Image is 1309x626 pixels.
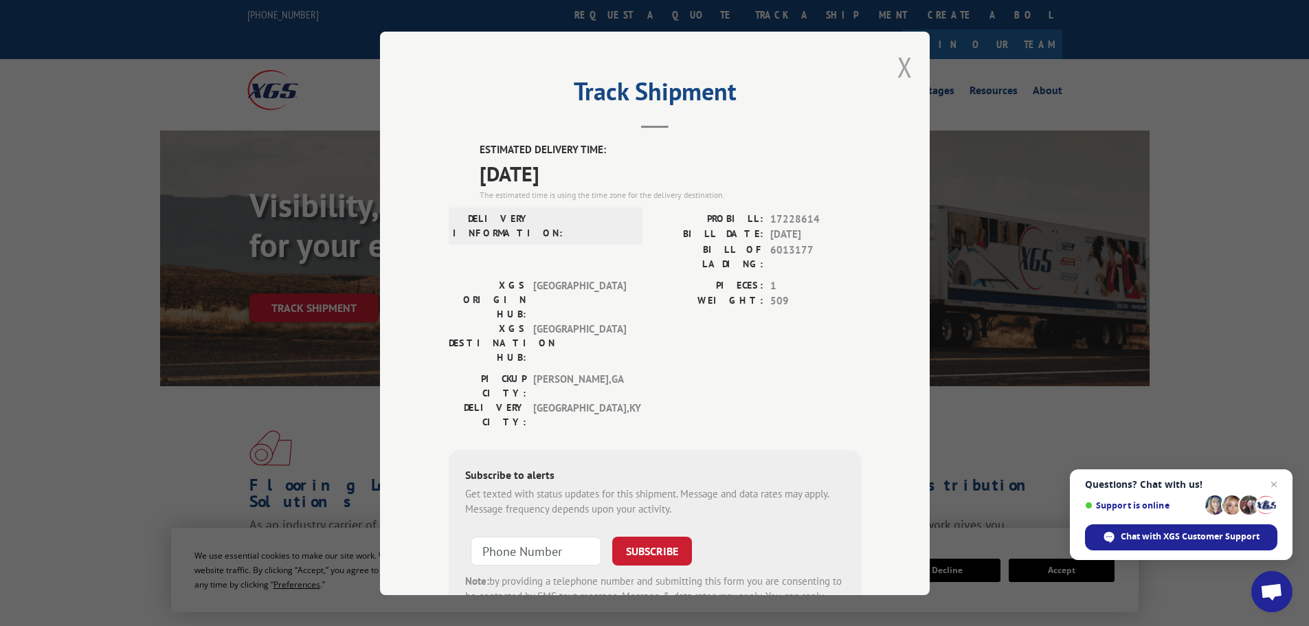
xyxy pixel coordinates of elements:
label: ESTIMATED DELIVERY TIME: [480,142,861,158]
label: PICKUP CITY: [449,371,526,400]
strong: Note: [465,574,489,587]
span: 6013177 [770,242,861,271]
span: Chat with XGS Customer Support [1085,524,1277,550]
div: by providing a telephone number and submitting this form you are consenting to be contacted by SM... [465,573,844,620]
label: WEIGHT: [655,293,763,309]
label: XGS ORIGIN HUB: [449,278,526,321]
label: PROBILL: [655,211,763,227]
label: BILL OF LADING: [655,242,763,271]
div: Subscribe to alerts [465,466,844,486]
label: BILL DATE: [655,227,763,243]
span: 509 [770,293,861,309]
label: XGS DESTINATION HUB: [449,321,526,364]
input: Phone Number [471,536,601,565]
span: [DATE] [480,157,861,188]
span: 17228614 [770,211,861,227]
span: Support is online [1085,500,1200,511]
span: [GEOGRAPHIC_DATA] [533,278,626,321]
label: DELIVERY INFORMATION: [453,211,530,240]
span: Questions? Chat with us! [1085,479,1277,490]
span: [GEOGRAPHIC_DATA] [533,321,626,364]
span: [GEOGRAPHIC_DATA] , KY [533,400,626,429]
button: Close modal [897,49,913,85]
a: Open chat [1251,571,1293,612]
button: SUBSCRIBE [612,536,692,565]
span: [PERSON_NAME] , GA [533,371,626,400]
div: Get texted with status updates for this shipment. Message and data rates may apply. Message frequ... [465,486,844,517]
span: [DATE] [770,227,861,243]
label: PIECES: [655,278,763,293]
span: Chat with XGS Customer Support [1121,530,1260,543]
label: DELIVERY CITY: [449,400,526,429]
div: The estimated time is using the time zone for the delivery destination. [480,188,861,201]
span: 1 [770,278,861,293]
h2: Track Shipment [449,82,861,108]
